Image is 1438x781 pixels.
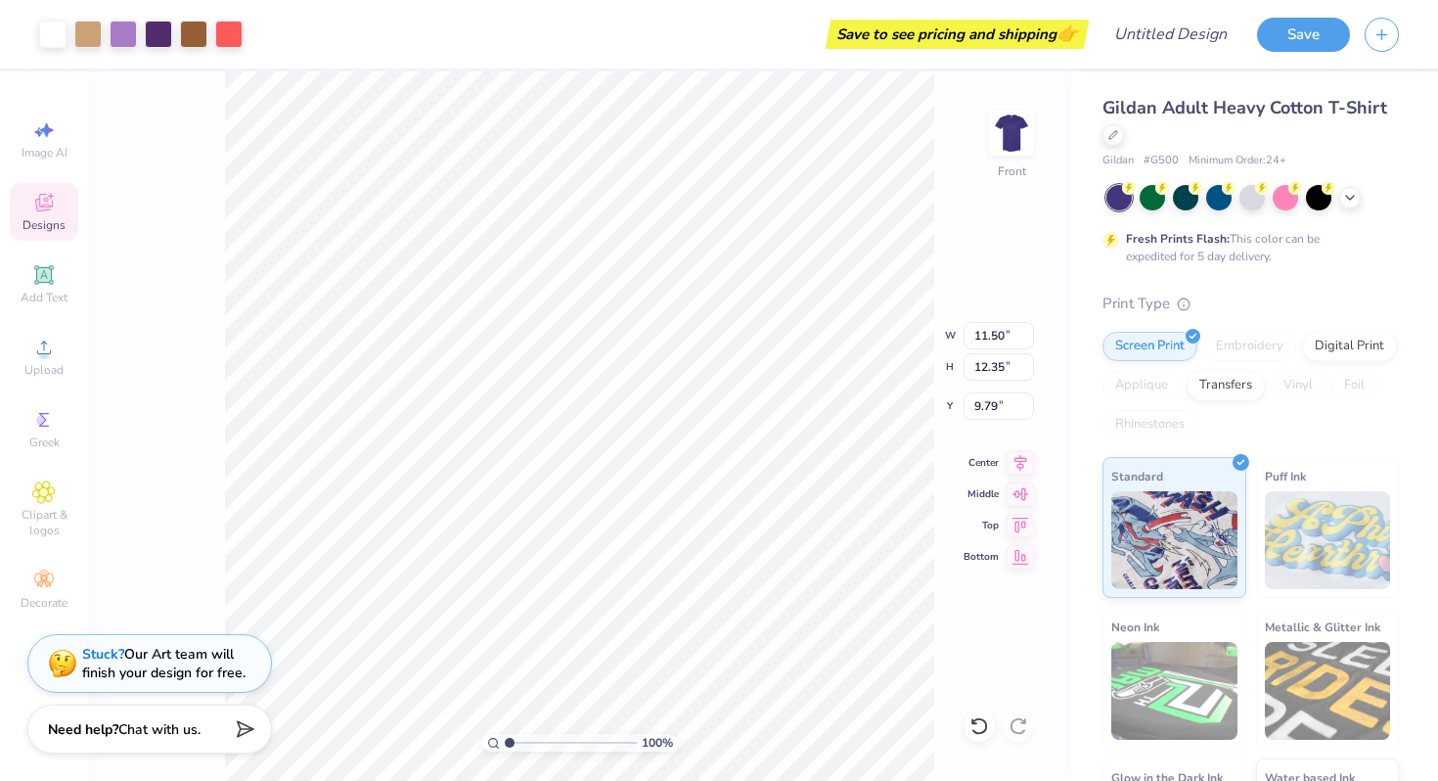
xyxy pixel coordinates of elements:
span: Chat with us. [118,720,201,739]
span: Gildan Adult Heavy Cotton T-Shirt [1102,96,1387,119]
span: Puff Ink [1265,466,1306,486]
div: Print Type [1102,293,1399,315]
span: 100 % [642,734,673,752]
div: Front [998,162,1026,180]
button: Save [1257,18,1350,52]
span: Top [964,519,999,532]
strong: Need help? [48,720,118,739]
div: Foil [1331,371,1377,400]
span: Image AI [22,145,67,161]
input: Untitled Design [1099,15,1242,54]
strong: Fresh Prints Flash: [1126,231,1230,247]
span: Gildan [1102,153,1134,169]
div: Vinyl [1271,371,1326,400]
div: Rhinestones [1102,410,1197,439]
span: Add Text [21,290,67,305]
div: Our Art team will finish your design for free. [82,645,246,682]
span: Decorate [21,595,67,611]
span: Upload [24,362,64,378]
img: Puff Ink [1265,491,1391,589]
span: Greek [29,435,60,450]
div: This color can be expedited for 5 day delivery. [1126,230,1367,265]
div: Transfers [1187,371,1265,400]
span: Middle [964,487,999,501]
span: Minimum Order: 24 + [1189,153,1286,169]
img: Metallic & Glitter Ink [1265,642,1391,740]
div: Save to see pricing and shipping [831,20,1084,49]
span: Metallic & Glitter Ink [1265,617,1380,637]
div: Screen Print [1102,332,1197,361]
span: Clipart & logos [10,507,78,538]
span: Neon Ink [1111,617,1159,637]
div: Embroidery [1203,332,1296,361]
span: 👉 [1056,22,1078,45]
span: Bottom [964,550,999,564]
div: Applique [1102,371,1181,400]
img: Neon Ink [1111,642,1237,740]
span: Center [964,456,999,470]
span: # G500 [1144,153,1179,169]
strong: Stuck? [82,645,124,664]
img: Standard [1111,491,1237,589]
span: Designs [22,217,66,233]
img: Front [992,114,1031,153]
div: Digital Print [1302,332,1397,361]
span: Standard [1111,466,1163,486]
